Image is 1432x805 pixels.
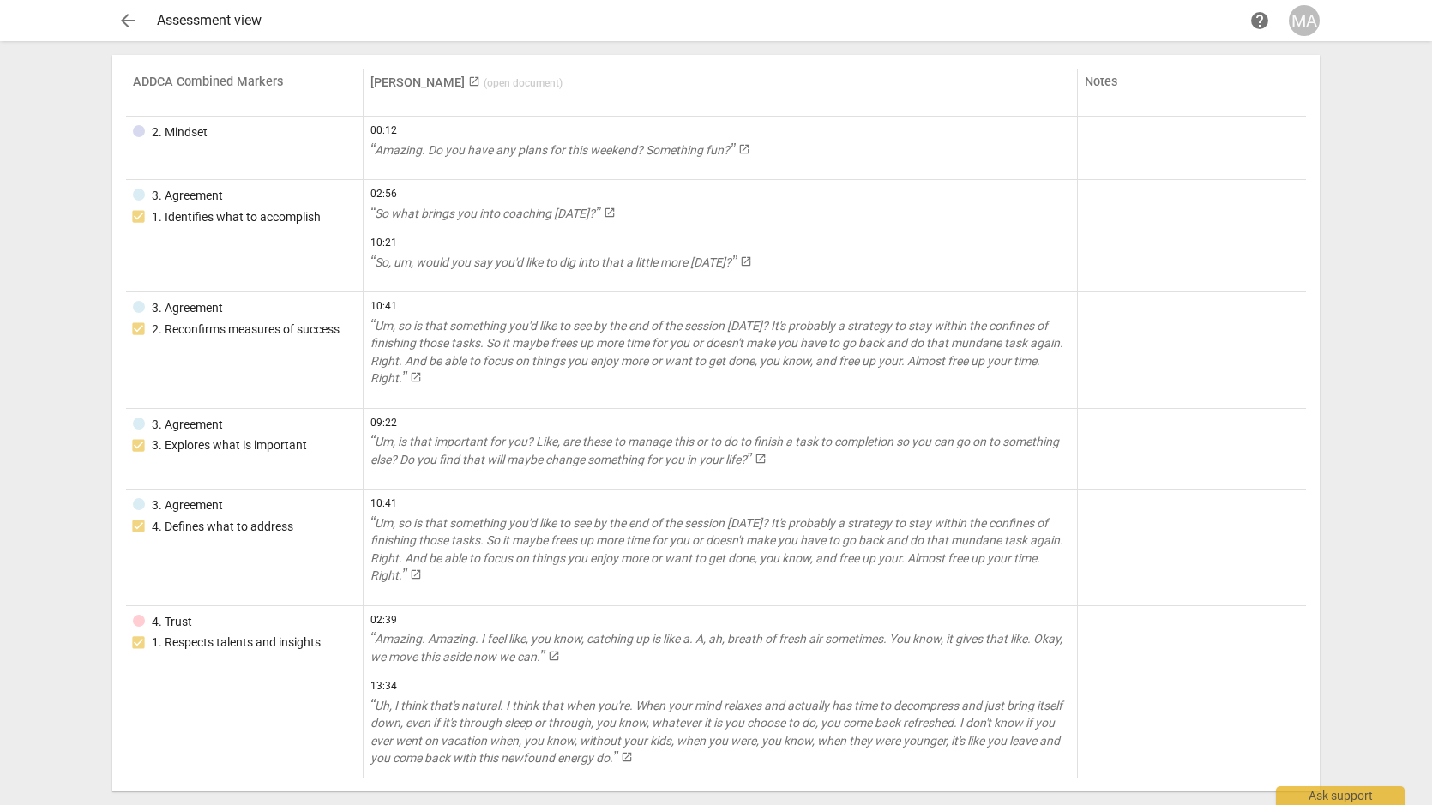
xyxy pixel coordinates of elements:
[548,650,560,662] span: launch
[370,496,1070,511] span: 10:41
[370,630,1070,665] a: Amazing. Amazing. I feel like, you know, catching up is like a. A, ah, breath of fresh air someti...
[604,207,616,219] span: launch
[738,143,750,155] span: launch
[621,751,633,763] span: launch
[755,453,767,465] span: launch
[468,75,480,87] span: launch
[370,697,1070,767] a: Uh, I think that's natural. I think that when you're. When your mind relaxes and actually has tim...
[370,207,601,220] span: So what brings you into coaching [DATE]?
[370,299,1070,314] span: 10:41
[152,299,223,317] div: 3. Agreement
[484,77,563,89] span: ( open document )
[117,10,138,31] span: arrow_back
[370,632,1063,664] span: Amazing. Amazing. I feel like, you know, catching up is like a. A, ah, breath of fresh air someti...
[370,236,1070,250] span: 10:21
[370,143,736,157] span: Amazing. Do you have any plans for this weekend? Something fun?
[370,699,1063,766] span: Uh, I think that's natural. I think that when you're. When your mind relaxes and actually has tim...
[370,123,1070,138] span: 00:12
[370,317,1070,387] a: Um, so is that something you'd like to see by the end of the session [DATE]? It's probably a stra...
[1249,10,1270,31] span: help
[370,613,1070,628] span: 02:39
[370,679,1070,694] span: 13:34
[126,69,364,117] th: ADDCA Combined Markers
[1276,786,1405,805] div: Ask support
[740,255,752,267] span: launch
[370,205,1070,223] a: So what brings you into coaching [DATE]?
[370,254,1070,272] a: So, um, would you say you'd like to dig into that a little more [DATE]?
[370,514,1070,585] a: Um, so is that something you'd like to see by the end of the session [DATE]? It's probably a stra...
[152,187,223,205] div: 3. Agreement
[370,516,1063,583] span: Um, so is that something you'd like to see by the end of the session [DATE]? It's probably a stra...
[152,436,307,454] div: 3. Explores what is important
[370,255,737,269] span: So, um, would you say you'd like to dig into that a little more [DATE]?
[152,321,340,339] div: 2. Reconfirms measures of success
[152,496,223,514] div: 3. Agreement
[152,123,208,141] div: 2. Mindset
[370,416,1070,430] span: 09:22
[370,435,1060,466] span: Um, is that important for you? Like, are these to manage this or to do to finish a task to comple...
[152,416,223,434] div: 3. Agreement
[152,208,321,226] div: 1. Identifies what to accomplish
[152,613,192,631] div: 4. Trust
[152,518,293,536] div: 4. Defines what to address
[157,13,1244,28] div: Assessment view
[370,187,1070,201] span: 02:56
[370,433,1070,468] a: Um, is that important for you? Like, are these to manage this or to do to finish a task to comple...
[1078,69,1306,117] th: Notes
[1244,5,1275,36] a: Help
[1289,5,1320,36] button: MA
[370,75,563,90] a: [PERSON_NAME] (open document)
[370,141,1070,159] a: Amazing. Do you have any plans for this weekend? Something fun?
[410,371,422,383] span: launch
[152,634,321,652] div: 1. Respects talents and insights
[410,568,422,580] span: launch
[370,319,1063,386] span: Um, so is that something you'd like to see by the end of the session [DATE]? It's probably a stra...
